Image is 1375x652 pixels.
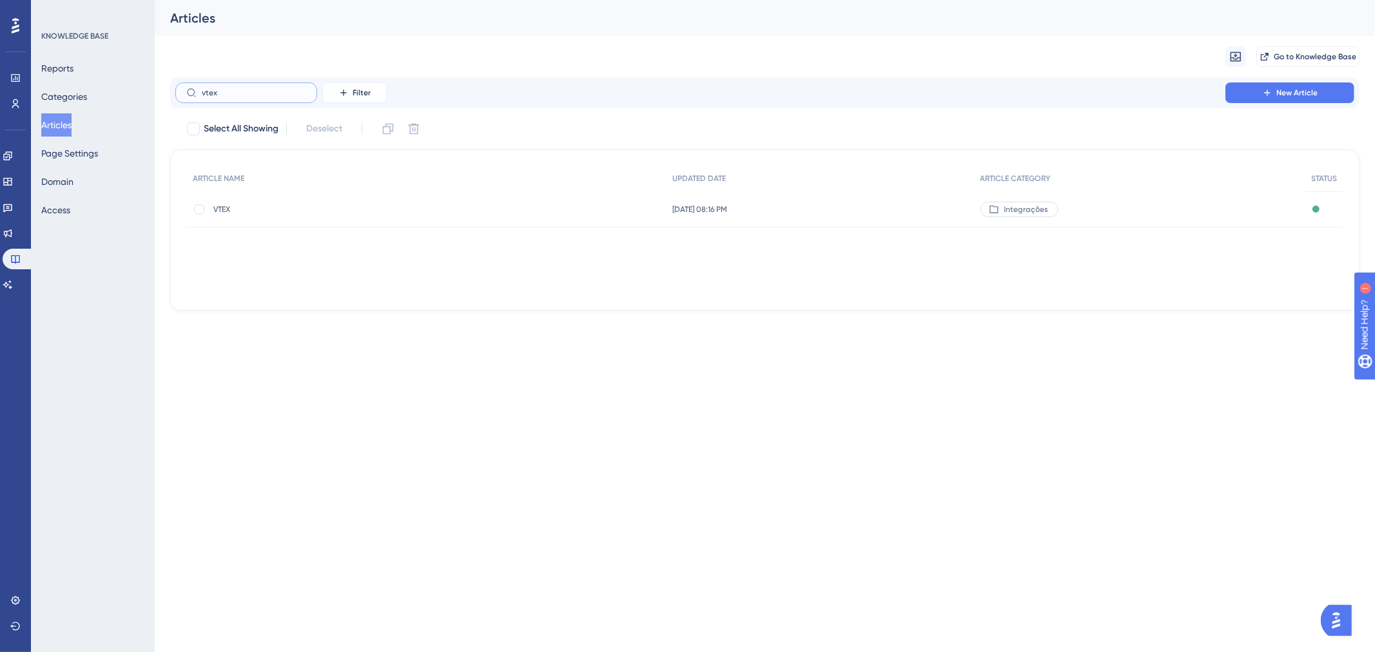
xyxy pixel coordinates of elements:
button: Filter [322,82,387,103]
button: Page Settings [41,142,98,165]
div: Articles [170,9,1327,27]
button: Access [41,198,70,222]
div: KNOWLEDGE BASE [41,31,108,41]
span: Need Help? [30,3,81,19]
input: Search [202,88,306,97]
iframe: UserGuiding AI Assistant Launcher [1321,601,1360,640]
button: Articles [41,113,72,137]
span: ARTICLE NAME [193,173,244,184]
button: Deselect [295,117,354,140]
span: Select All Showing [204,121,278,137]
button: Domain [41,170,73,193]
button: New Article [1225,82,1354,103]
span: Go to Knowledge Base [1274,52,1356,62]
span: ARTICLE CATEGORY [980,173,1051,184]
button: Reports [41,57,73,80]
span: Integrações [1004,204,1049,215]
span: STATUS [1311,173,1337,184]
div: 1 [89,6,93,17]
span: VTEX [213,204,420,215]
span: [DATE] 08:16 PM [672,204,727,215]
button: Go to Knowledge Base [1256,46,1360,67]
button: Categories [41,85,87,108]
span: UPDATED DATE [672,173,726,184]
span: New Article [1276,88,1318,98]
span: Filter [353,88,371,98]
span: Deselect [306,121,342,137]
